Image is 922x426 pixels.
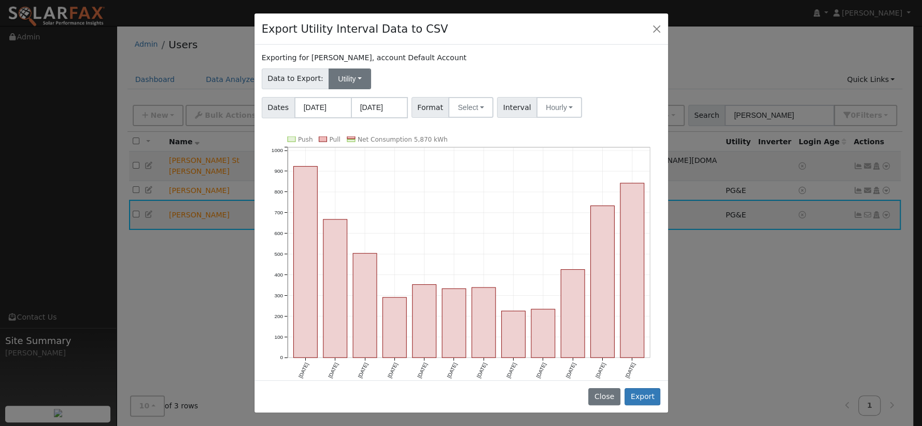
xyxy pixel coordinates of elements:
text: 1000 [271,147,283,153]
button: Select [448,97,493,118]
button: Close [588,388,620,406]
text: [DATE] [387,362,399,379]
text: 300 [274,293,283,298]
rect: onclick="" [502,311,526,358]
button: Hourly [536,97,582,118]
button: Close [649,21,664,36]
button: Export [625,388,660,406]
text: 500 [274,251,283,257]
text: 700 [274,210,283,215]
button: Utility [329,68,371,89]
rect: onclick="" [293,166,317,358]
rect: onclick="" [620,183,644,358]
text: Net Consumption 5,870 kWh [358,136,448,143]
text: [DATE] [297,362,309,379]
text: [DATE] [535,362,547,379]
rect: onclick="" [442,288,466,358]
text: [DATE] [594,362,606,379]
text: [DATE] [505,362,517,379]
rect: onclick="" [412,284,436,358]
text: Pull [329,136,340,143]
span: Data to Export: [262,68,330,89]
text: 400 [274,272,283,278]
h4: Export Utility Interval Data to CSV [262,21,448,37]
text: [DATE] [476,362,488,379]
rect: onclick="" [531,309,555,358]
rect: onclick="" [561,269,585,358]
text: [DATE] [565,362,577,379]
text: 800 [274,189,283,195]
text: 900 [274,168,283,174]
text: 600 [274,230,283,236]
text: [DATE] [446,362,458,379]
rect: onclick="" [472,287,495,358]
text: [DATE] [357,362,368,379]
rect: onclick="" [591,205,615,358]
rect: onclick="" [353,253,377,358]
span: Interval [497,97,537,118]
text: 0 [280,355,283,361]
rect: onclick="" [382,297,406,358]
span: Dates [262,97,295,118]
text: 100 [274,334,283,340]
text: [DATE] [416,362,428,379]
text: [DATE] [625,362,636,379]
text: [DATE] [327,362,339,379]
text: Push [298,136,313,143]
rect: onclick="" [323,219,347,358]
label: Exporting for [PERSON_NAME], account Default Account [262,52,466,63]
text: 200 [274,313,283,319]
span: Format [412,97,449,118]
